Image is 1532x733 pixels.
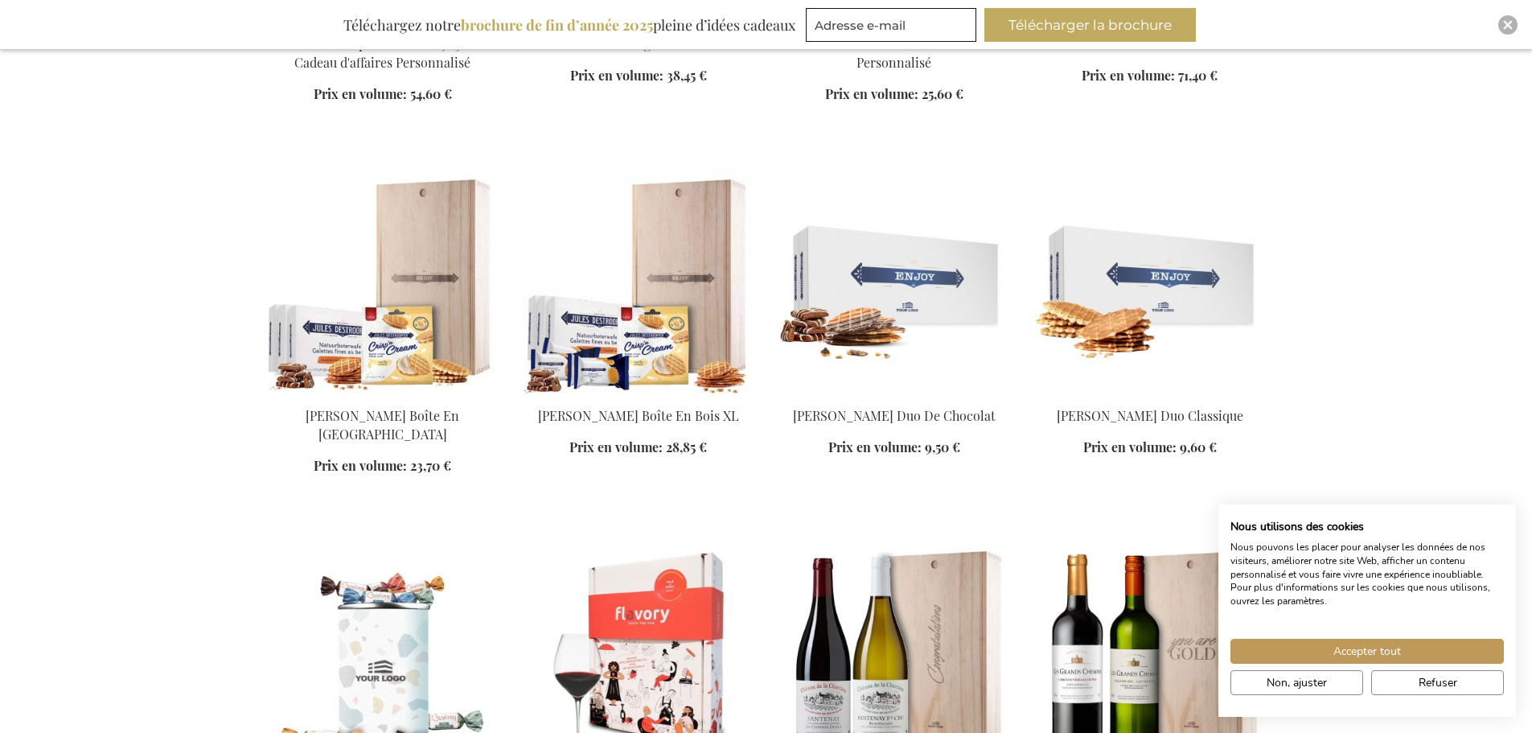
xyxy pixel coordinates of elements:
input: Adresse e-mail [806,8,976,42]
span: Accepter tout [1333,643,1401,660]
span: Prix en volume: [569,439,663,455]
span: 25,60 € [922,85,963,102]
button: Refuser tous les cookies [1371,670,1504,695]
div: Téléchargez notre pleine d’idées cadeaux [336,8,803,42]
span: Non, ajuster [1267,674,1327,691]
span: 38,45 € [667,67,707,84]
a: Jules Destrooper Delights Wooden Box Personalised [268,387,498,402]
a: Prix en volume: 25,60 € [825,85,963,104]
a: [PERSON_NAME] Boîte En Bois XL [538,407,738,424]
a: Jules Destrooper Classic Duo [1035,387,1265,402]
span: 9,50 € [925,439,960,455]
button: Ajustez les préférences de cookie [1230,670,1363,695]
span: Refuser [1419,674,1457,691]
span: Prix en volume: [314,457,407,474]
a: Prix en volume: 71,40 € [1082,67,1218,85]
a: Prix en volume: 54,60 € [314,85,452,104]
img: Jules Destrooper Chocolate Duo [779,168,1009,393]
img: Jules Destrooper Classic Duo [1035,168,1265,393]
span: Prix en volume: [1082,67,1175,84]
a: [PERSON_NAME] Duo De Chocolat [793,407,996,424]
span: Prix en volume: [1083,439,1177,455]
a: Prix en volume: 9,60 € [1083,439,1217,457]
a: [PERSON_NAME] Boîte En [GEOGRAPHIC_DATA] [306,407,459,443]
a: Prix en volume: 28,85 € [569,439,707,457]
a: Prix en volume: 9,50 € [828,439,960,457]
button: Télécharger la brochure [984,8,1196,42]
span: 54,60 € [410,85,452,102]
span: Prix en volume: [828,439,922,455]
span: 28,85 € [666,439,707,455]
span: Prix en volume: [314,85,407,102]
span: Prix en volume: [570,67,663,84]
div: Close [1498,15,1518,35]
button: Accepter tous les cookies [1230,639,1504,664]
img: Jules Destrooper XL Wooden Box Personalised 1 [524,168,754,393]
form: marketing offers and promotions [806,8,981,47]
span: 71,40 € [1178,67,1218,84]
p: Nous pouvons les placer pour analyser les données de nos visiteurs, améliorer notre site Web, aff... [1230,541,1504,608]
img: Close [1503,20,1513,30]
a: [PERSON_NAME] Duo Classique [1057,407,1243,424]
h2: Nous utilisons des cookies [1230,520,1504,534]
a: Jules Destrooper XL Wooden Box Personalised 1 [524,387,754,402]
b: brochure de fin d’année 2025 [461,15,653,35]
a: Prix en volume: 23,70 € [314,457,451,476]
a: Jules Destrooper Chocolate Duo [779,387,1009,402]
img: Jules Destrooper Delights Wooden Box Personalised [268,168,498,393]
span: 9,60 € [1180,439,1217,455]
span: Prix en volume: [825,85,918,102]
span: 23,70 € [410,457,451,474]
a: Prix en volume: 38,45 € [570,67,707,85]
